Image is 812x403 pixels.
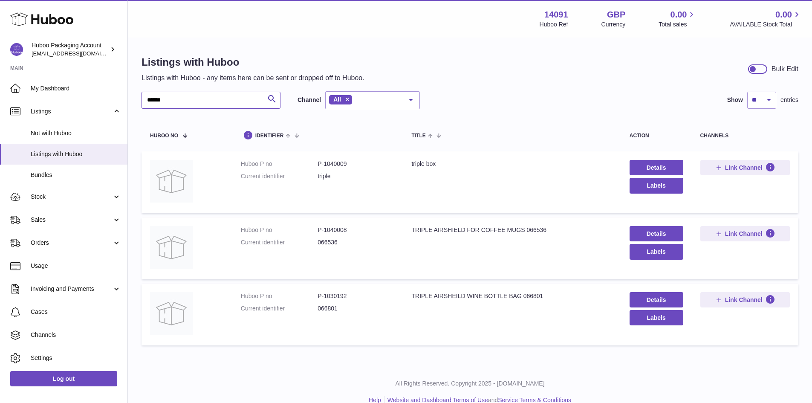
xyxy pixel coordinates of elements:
[142,73,364,83] p: Listings with Huboo - any items here can be sent or dropped off to Huboo.
[775,9,792,20] span: 0.00
[150,160,193,203] img: triple box
[298,96,321,104] label: Channel
[630,292,683,307] a: Details
[700,160,790,175] button: Link Channel
[607,9,625,20] strong: GBP
[601,20,626,29] div: Currency
[727,96,743,104] label: Show
[725,230,763,238] span: Link Channel
[135,380,805,388] p: All Rights Reserved. Copyright 2025 - [DOMAIN_NAME]
[730,20,802,29] span: AVAILABLE Stock Total
[411,160,612,168] div: triple box
[670,9,687,20] span: 0.00
[31,262,121,270] span: Usage
[540,20,568,29] div: Huboo Ref
[241,172,318,180] dt: Current identifier
[10,43,23,56] img: internalAdmin-14091@internal.huboo.com
[31,308,121,316] span: Cases
[700,133,790,139] div: channels
[725,164,763,171] span: Link Channel
[10,371,117,386] a: Log out
[772,64,798,74] div: Bulk Edit
[318,304,394,313] dd: 066801
[630,178,683,193] button: Labels
[630,160,683,175] a: Details
[31,216,112,224] span: Sales
[318,238,394,246] dd: 066536
[31,107,112,116] span: Listings
[150,292,193,335] img: TRIPLE AIRSHEILD WINE BOTTLE BAG 066801
[318,226,394,234] dd: P-1040008
[659,20,696,29] span: Total sales
[318,172,394,180] dd: triple
[730,9,802,29] a: 0.00 AVAILABLE Stock Total
[31,354,121,362] span: Settings
[700,292,790,307] button: Link Channel
[142,55,364,69] h1: Listings with Huboo
[32,41,108,58] div: Huboo Packaging Account
[318,160,394,168] dd: P-1040009
[241,238,318,246] dt: Current identifier
[150,133,178,139] span: Huboo no
[150,226,193,269] img: TRIPLE AIRSHIELD FOR COFFEE MUGS 066536
[255,133,284,139] span: identifier
[31,331,121,339] span: Channels
[780,96,798,104] span: entries
[411,226,612,234] div: TRIPLE AIRSHIELD FOR COFFEE MUGS 066536
[31,193,112,201] span: Stock
[333,96,341,103] span: All
[318,292,394,300] dd: P-1030192
[630,310,683,325] button: Labels
[241,160,318,168] dt: Huboo P no
[31,239,112,247] span: Orders
[700,226,790,241] button: Link Channel
[241,226,318,234] dt: Huboo P no
[241,292,318,300] dt: Huboo P no
[630,133,683,139] div: action
[411,292,612,300] div: TRIPLE AIRSHEILD WINE BOTTLE BAG 066801
[31,150,121,158] span: Listings with Huboo
[630,226,683,241] a: Details
[241,304,318,313] dt: Current identifier
[31,171,121,179] span: Bundles
[31,84,121,93] span: My Dashboard
[31,129,121,137] span: Not with Huboo
[411,133,425,139] span: title
[725,296,763,304] span: Link Channel
[630,244,683,259] button: Labels
[32,50,125,57] span: [EMAIL_ADDRESS][DOMAIN_NAME]
[544,9,568,20] strong: 14091
[659,9,696,29] a: 0.00 Total sales
[31,285,112,293] span: Invoicing and Payments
